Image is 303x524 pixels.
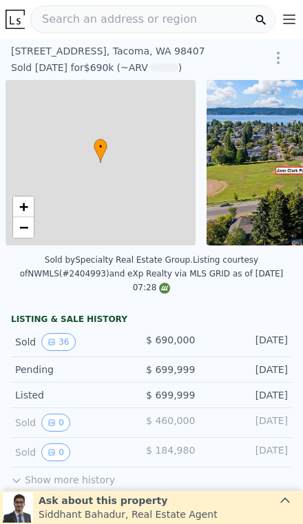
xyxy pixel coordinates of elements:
[15,333,103,351] div: Sold
[200,363,288,376] div: [DATE]
[11,61,114,74] div: Sold [DATE] for $690k
[146,445,195,456] span: $ 184,980
[146,390,195,401] span: $ 699,999
[15,388,103,402] div: Listed
[200,388,288,402] div: [DATE]
[13,217,34,238] a: Zoom out
[13,196,34,217] a: Zoom in
[41,443,70,461] button: View historical data
[200,414,288,432] div: [DATE]
[6,10,25,29] img: Lotside
[15,414,103,432] div: Sold
[94,141,107,153] span: •
[264,44,292,72] button: Show Options
[159,283,170,294] img: NWMLS Logo
[11,467,115,487] button: Show more history
[41,333,75,351] button: View historical data
[39,507,218,521] div: Siddhant Bahadur , Real Estate Agent
[200,333,288,351] div: [DATE]
[19,198,28,215] span: +
[11,44,234,58] div: [STREET_ADDRESS] , Tacoma , WA 98407
[15,443,103,461] div: Sold
[146,364,195,375] span: $ 699,999
[15,363,103,376] div: Pending
[114,61,182,74] div: (~ARV )
[45,255,193,265] div: Sold by Specialty Real Estate Group .
[20,255,284,292] div: Listing courtesy of NWMLS (#2404993) and eXp Realty via MLS GRID as of [DATE] 07:28
[19,219,28,236] span: −
[31,11,197,28] span: Search an address or region
[146,334,195,345] span: $ 690,000
[41,414,70,432] button: View historical data
[39,494,218,507] div: Ask about this property
[11,314,292,327] div: LISTING & SALE HISTORY
[146,415,195,426] span: $ 460,000
[200,443,288,461] div: [DATE]
[3,492,33,523] img: Siddhant Bahadur
[94,139,107,163] div: •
